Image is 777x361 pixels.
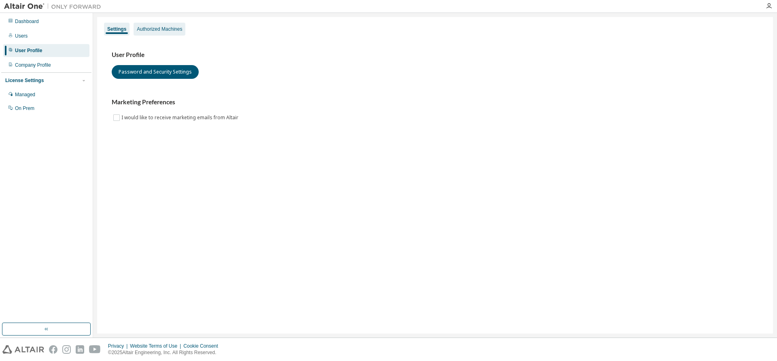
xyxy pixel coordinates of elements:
div: Privacy [108,343,130,349]
div: Company Profile [15,62,51,68]
img: altair_logo.svg [2,345,44,354]
img: facebook.svg [49,345,57,354]
img: linkedin.svg [76,345,84,354]
img: instagram.svg [62,345,71,354]
div: Website Terms of Use [130,343,183,349]
div: Dashboard [15,18,39,25]
div: Settings [107,26,126,32]
img: Altair One [4,2,105,11]
p: © 2025 Altair Engineering, Inc. All Rights Reserved. [108,349,223,356]
div: License Settings [5,77,44,84]
img: youtube.svg [89,345,101,354]
div: On Prem [15,105,34,112]
button: Password and Security Settings [112,65,199,79]
label: I would like to receive marketing emails from Altair [121,113,240,122]
h3: Marketing Preferences [112,98,758,106]
div: Managed [15,91,35,98]
h3: User Profile [112,51,758,59]
div: Cookie Consent [183,343,223,349]
div: User Profile [15,47,42,54]
div: Authorized Machines [137,26,182,32]
div: Users [15,33,28,39]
